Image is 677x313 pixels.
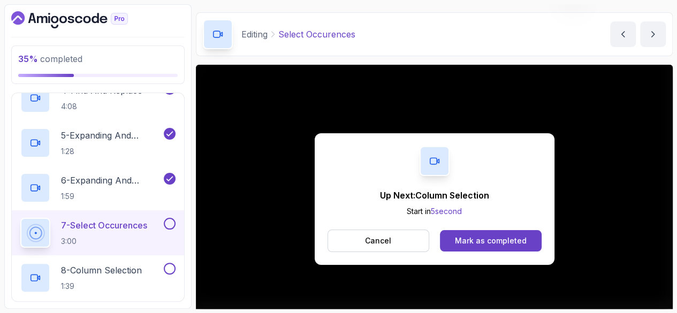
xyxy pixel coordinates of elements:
button: 4-Find And Replace4:08 [20,83,176,113]
button: 5-Expanding And Shringking Selection1:28 [20,128,176,158]
span: completed [18,54,82,64]
p: Cancel [365,235,391,246]
p: 1:59 [61,191,162,202]
p: 4:08 [61,101,142,112]
p: 1:39 [61,281,142,292]
span: 35 % [18,54,38,64]
button: previous content [610,21,636,47]
p: 5 - Expanding And Shringking Selection [61,129,162,142]
button: next content [640,21,666,47]
p: 3:00 [61,236,147,247]
button: Cancel [328,230,430,252]
p: Select Occurences [278,28,355,41]
div: Mark as completed [455,235,527,246]
p: Start in [380,206,489,217]
p: 8 - Column Selection [61,264,142,277]
button: 8-Column Selection1:39 [20,263,176,293]
p: Editing [241,28,268,41]
p: 6 - Expanding And Collapsing Block Of Code [61,174,162,187]
p: 1:28 [61,146,162,157]
button: 7-Select Occurences3:00 [20,218,176,248]
p: Up Next: Column Selection [380,189,489,202]
a: Dashboard [11,11,153,28]
button: Mark as completed [440,230,541,251]
p: 7 - Select Occurences [61,219,147,232]
span: 5 second [431,207,462,216]
button: 6-Expanding And Collapsing Block Of Code1:59 [20,173,176,203]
